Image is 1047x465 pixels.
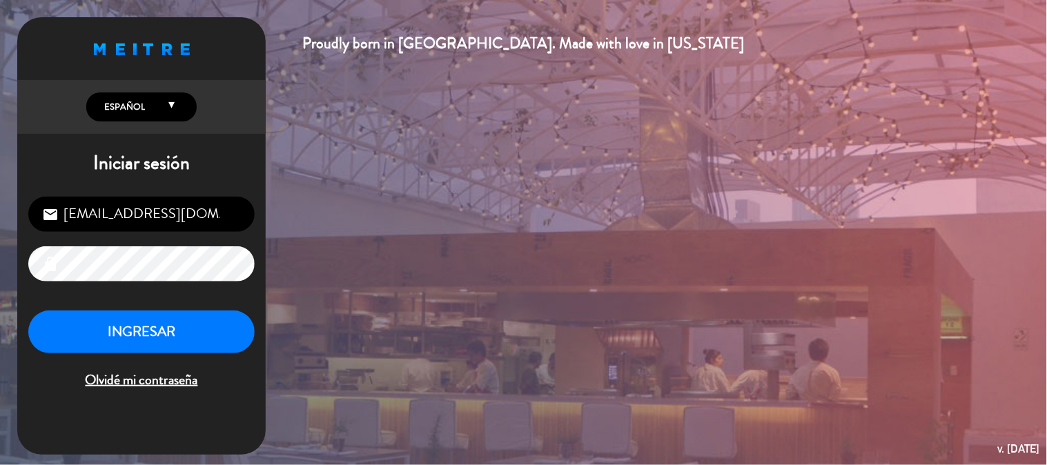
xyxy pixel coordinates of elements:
i: email [42,206,59,223]
span: Olvidé mi contraseña [28,369,255,392]
button: INGRESAR [28,310,255,354]
span: Español [101,100,145,114]
h1: Iniciar sesión [17,152,266,175]
div: v. [DATE] [998,439,1040,458]
input: Correo Electrónico [28,197,255,232]
i: lock [42,256,59,273]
